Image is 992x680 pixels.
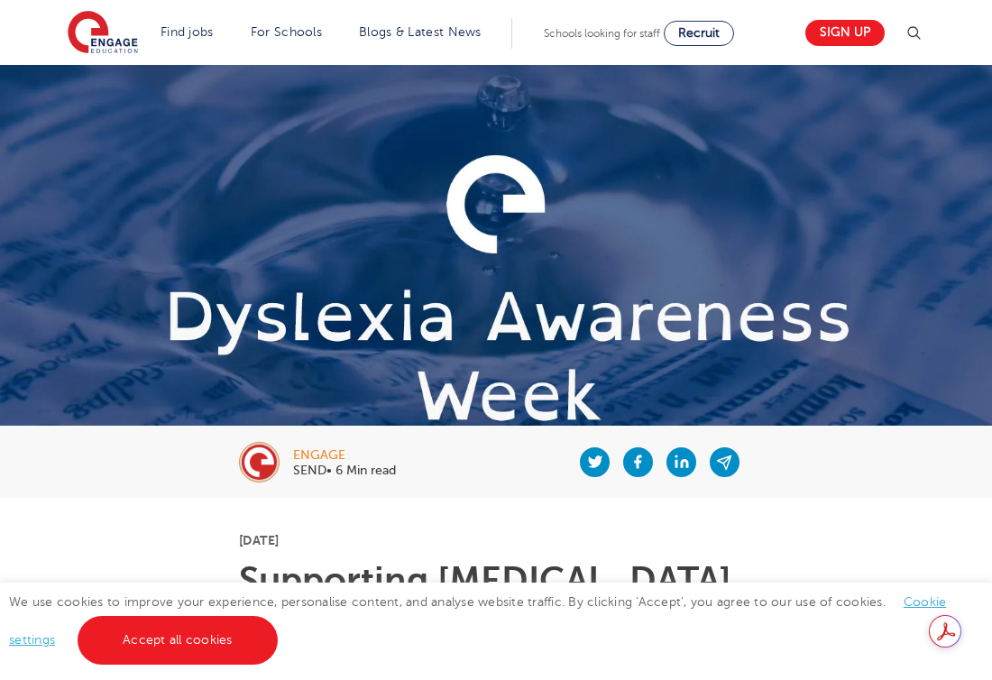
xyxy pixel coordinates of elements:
[161,25,214,39] a: Find jobs
[293,464,396,477] p: SEND• 6 Min read
[68,11,138,56] img: Engage Education
[239,534,753,547] p: [DATE]
[239,563,753,671] h1: Supporting [MEDICAL_DATA] In Schools: 10 Teaching Strategies | Engage
[293,449,396,462] div: engage
[78,616,278,665] a: Accept all cookies
[251,25,322,39] a: For Schools
[805,20,885,46] a: Sign up
[664,21,734,46] a: Recruit
[359,25,482,39] a: Blogs & Latest News
[678,26,720,40] span: Recruit
[9,595,946,647] span: We use cookies to improve your experience, personalise content, and analyse website traffic. By c...
[544,27,660,40] span: Schools looking for staff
